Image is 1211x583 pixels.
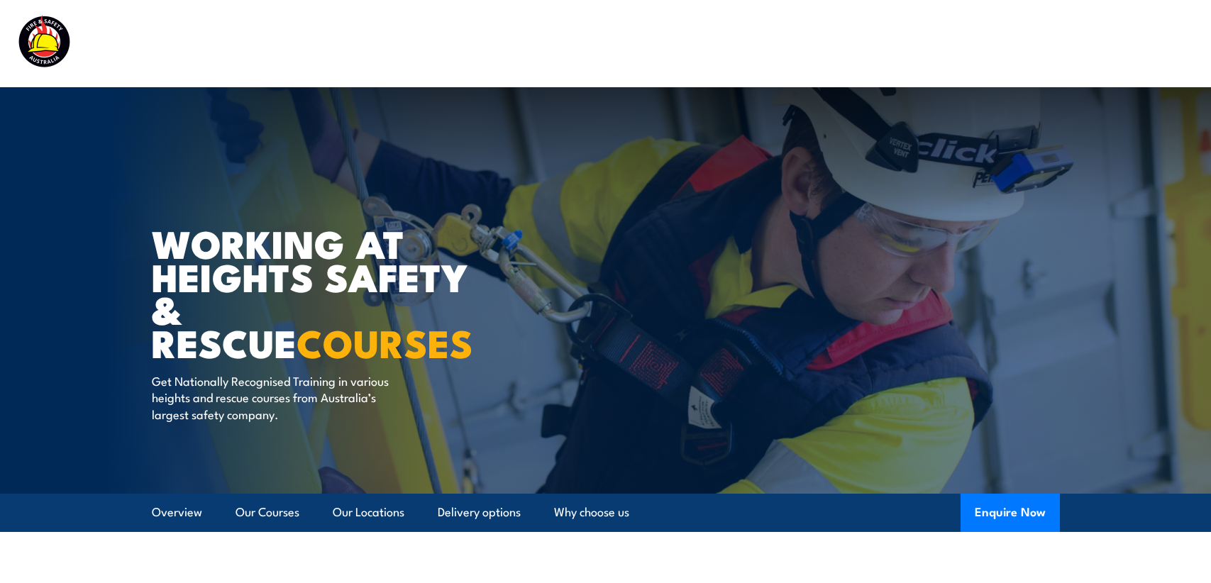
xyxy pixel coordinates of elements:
[333,494,404,531] a: Our Locations
[1100,25,1144,62] a: Contact
[842,25,895,62] a: About Us
[516,25,611,62] a: Course Calendar
[152,494,202,531] a: Overview
[988,25,1068,62] a: Learner Portal
[152,226,502,359] h1: WORKING AT HEIGHTS SAFETY & RESCUE
[554,494,629,531] a: Why choose us
[961,494,1060,532] button: Enquire Now
[438,494,521,531] a: Delivery options
[642,25,811,62] a: Emergency Response Services
[236,494,299,531] a: Our Courses
[152,372,411,422] p: Get Nationally Recognised Training in various heights and rescue courses from Australia’s largest...
[441,25,485,62] a: Courses
[926,25,957,62] a: News
[297,312,473,371] strong: COURSES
